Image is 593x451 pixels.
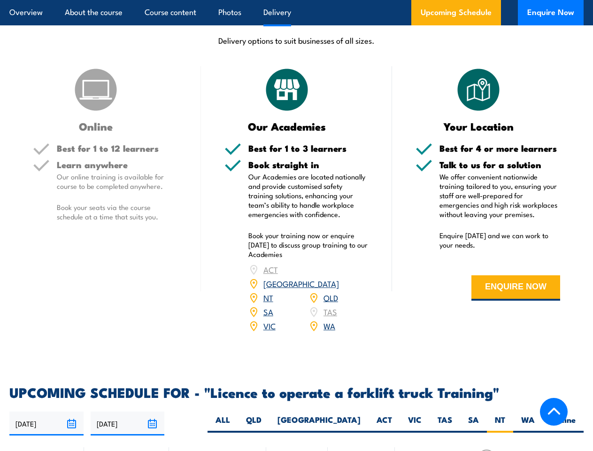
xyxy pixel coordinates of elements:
[513,414,543,433] label: WA
[208,414,238,433] label: ALL
[400,414,430,433] label: VIC
[57,144,177,153] h5: Best for 1 to 12 learners
[430,414,460,433] label: TAS
[460,414,487,433] label: SA
[416,121,541,132] h3: Your Location
[9,412,84,435] input: From date
[224,121,350,132] h3: Our Academies
[439,144,560,153] h5: Best for 4 or more learners
[543,414,584,433] label: Online
[248,144,369,153] h5: Best for 1 to 3 learners
[248,231,369,259] p: Book your training now or enquire [DATE] to discuss group training to our Academies
[270,414,369,433] label: [GEOGRAPHIC_DATA]
[9,35,584,46] p: Delivery options to suit businesses of all sizes.
[369,414,400,433] label: ACT
[248,160,369,169] h5: Book straight in
[439,160,560,169] h5: Talk to us for a solution
[57,160,177,169] h5: Learn anywhere
[91,412,165,435] input: To date
[323,320,335,331] a: WA
[439,231,560,249] p: Enquire [DATE] and we can work to your needs.
[471,275,560,301] button: ENQUIRE NOW
[487,414,513,433] label: NT
[57,202,177,221] p: Book your seats via the course schedule at a time that suits you.
[57,172,177,191] p: Our online training is available for course to be completed anywhere.
[9,386,584,398] h2: UPCOMING SCHEDULE FOR - "Licence to operate a forklift truck Training"
[238,414,270,433] label: QLD
[323,292,338,303] a: QLD
[439,172,560,219] p: We offer convenient nationwide training tailored to you, ensuring your staff are well-prepared fo...
[263,306,273,317] a: SA
[263,320,276,331] a: VIC
[263,292,273,303] a: NT
[33,121,159,132] h3: Online
[248,172,369,219] p: Our Academies are located nationally and provide customised safety training solutions, enhancing ...
[263,278,339,289] a: [GEOGRAPHIC_DATA]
